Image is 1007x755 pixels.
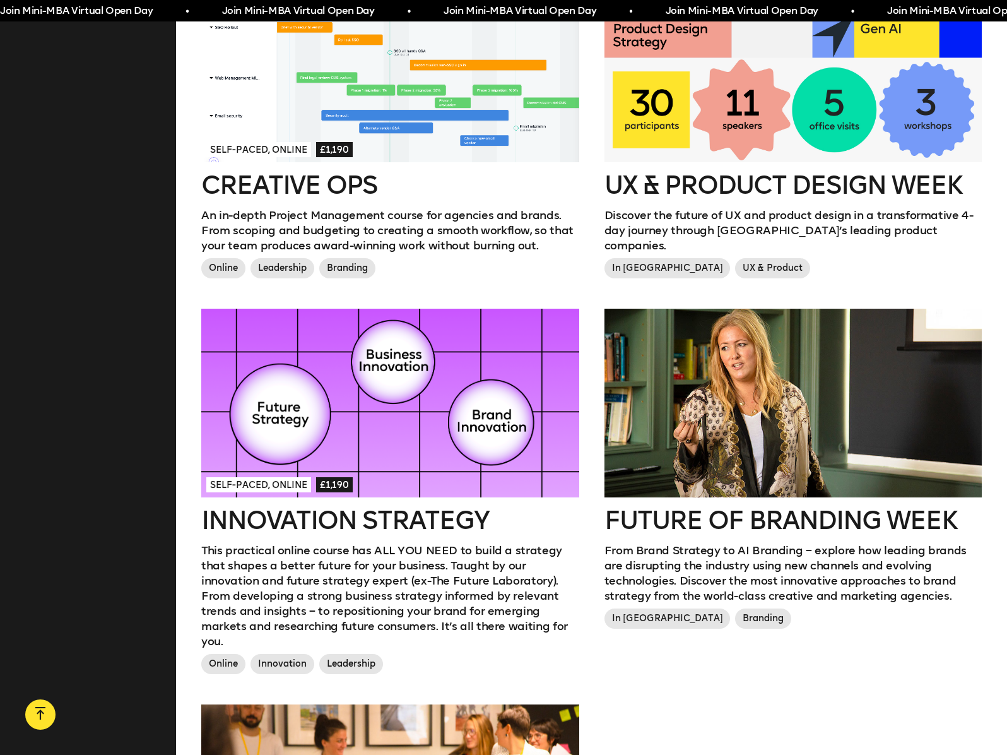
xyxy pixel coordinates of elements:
p: An in-depth Project Management course for agencies and brands. From scoping and budgeting to crea... [201,208,579,253]
p: From Brand Strategy to AI Branding – explore how leading brands are disrupting the industry using... [604,543,982,603]
h2: Innovation Strategy [201,508,579,533]
h2: Creative Ops [201,172,579,198]
p: This practical online course has ALL YOU NEED to build a strategy that shapes a better future for... [201,543,579,588]
span: Self-paced, Online [206,142,311,157]
span: Leadership [250,258,314,278]
p: From developing a strong business strategy informed by relevant trends and insights – to repositi... [201,588,579,649]
h2: UX & Product Design Week [604,172,982,198]
span: Self-paced, Online [206,477,311,492]
span: Leadership [319,654,383,674]
span: £1,190 [316,477,353,492]
span: • [406,4,409,19]
span: Innovation [250,654,314,674]
span: £1,190 [316,142,353,157]
p: Discover the future of UX and product design in a transformative 4-day journey through [GEOGRAPHI... [604,208,982,253]
span: • [627,4,630,19]
span: UX & Product [735,258,810,278]
span: In [GEOGRAPHIC_DATA] [604,258,731,278]
span: Online [201,654,245,674]
span: • [849,4,852,19]
span: Branding [735,609,791,629]
a: Future of branding weekFrom Brand Strategy to AI Branding – explore how leading brands are disrup... [604,309,982,634]
a: Self-paced, Online£1,190Innovation StrategyThis practical online course has ALL YOU NEED to build... [201,309,579,679]
span: Branding [319,258,375,278]
span: Online [201,258,245,278]
h2: Future of branding week [604,508,982,533]
span: In [GEOGRAPHIC_DATA] [604,609,731,629]
span: • [184,4,187,19]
